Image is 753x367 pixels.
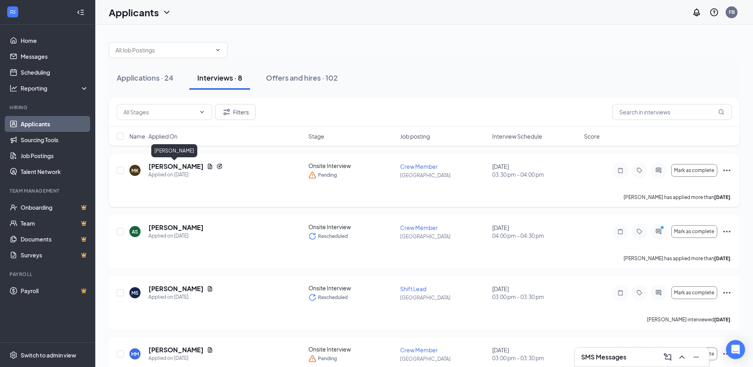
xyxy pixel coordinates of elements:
[308,294,316,301] svg: Loading
[635,290,644,296] svg: Tag
[21,33,89,48] a: Home
[10,187,87,194] div: Team Management
[199,109,205,115] svg: ChevronDown
[132,228,138,235] div: AS
[722,166,732,175] svg: Ellipses
[21,215,89,231] a: TeamCrown
[21,164,89,180] a: Talent Network
[116,46,212,54] input: All Job Postings
[691,352,701,362] svg: Minimize
[674,290,714,296] span: Mark as complete
[718,109,724,115] svg: MagnifyingGlass
[216,163,223,170] svg: Reapply
[661,351,674,363] button: ComposeMessage
[21,283,89,299] a: PayrollCrown
[131,351,139,357] div: MM
[400,132,430,140] span: Job posting
[308,132,324,140] span: Stage
[616,167,625,174] svg: Note
[131,167,139,174] div: MK
[10,104,87,111] div: Hiring
[492,162,579,178] div: [DATE]
[308,223,395,231] div: Onsite Interview
[492,293,579,301] span: 03:00 pm - 03:30 pm
[308,345,395,353] div: Onsite Interview
[318,355,337,363] span: Pending
[729,9,735,15] div: FB
[318,294,348,301] span: Rescheduled
[308,171,316,179] svg: Warning
[266,73,338,83] div: Offers and hires · 102
[21,132,89,148] a: Sourcing Tools
[692,8,701,17] svg: Notifications
[21,199,89,215] a: OnboardingCrown
[10,351,17,359] svg: Settings
[148,162,204,171] h5: [PERSON_NAME]
[129,132,177,140] span: Name · Applied On
[400,346,438,353] span: Crew Member
[308,232,316,240] svg: Loading
[492,346,579,362] div: [DATE]
[148,284,204,293] h5: [PERSON_NAME]
[635,167,644,174] svg: Tag
[616,228,625,235] svg: Note
[308,284,395,292] div: Onsite Interview
[492,132,542,140] span: Interview Schedule
[635,228,644,235] svg: Tag
[690,351,703,363] button: Minimize
[21,64,89,80] a: Scheduling
[616,290,625,296] svg: Note
[671,225,717,238] button: Mark as complete
[9,8,17,16] svg: WorkstreamLogo
[677,352,687,362] svg: ChevronUp
[21,351,76,359] div: Switch to admin view
[581,353,626,361] h3: SMS Messages
[714,194,730,200] b: [DATE]
[492,232,579,240] span: 04:00 pm - 04:30 pm
[148,171,223,179] div: Applied on [DATE]
[492,170,579,178] span: 03:30 pm - 04:00 pm
[162,8,171,17] svg: ChevronDown
[722,288,732,297] svg: Ellipses
[654,228,663,235] svg: ActiveChat
[400,172,487,179] p: [GEOGRAPHIC_DATA]
[671,286,717,299] button: Mark as complete
[10,271,87,278] div: Payroll
[714,255,730,261] b: [DATE]
[584,132,600,140] span: Score
[215,104,256,120] button: Filter Filters
[400,163,438,170] span: Crew Member
[654,167,663,174] svg: ActiveChat
[215,47,221,53] svg: ChevronDown
[21,84,89,92] div: Reporting
[624,194,732,201] p: [PERSON_NAME] has applied more than .
[714,317,730,323] b: [DATE]
[612,104,732,120] input: Search in interviews
[197,73,242,83] div: Interviews · 8
[21,116,89,132] a: Applicants
[709,8,719,17] svg: QuestionInfo
[400,233,487,240] p: [GEOGRAPHIC_DATA]
[222,107,231,117] svg: Filter
[148,232,204,240] div: Applied on [DATE]
[207,286,213,292] svg: Document
[77,8,85,16] svg: Collapse
[663,352,672,362] svg: ComposeMessage
[676,351,688,363] button: ChevronUp
[207,163,213,170] svg: Document
[400,224,438,231] span: Crew Member
[659,225,668,232] svg: PrimaryDot
[131,290,139,296] div: MS
[148,346,204,354] h5: [PERSON_NAME]
[21,48,89,64] a: Messages
[21,247,89,263] a: SurveysCrown
[123,108,196,116] input: All Stages
[148,223,204,232] h5: [PERSON_NAME]
[117,73,173,83] div: Applications · 24
[10,84,17,92] svg: Analysis
[624,255,732,262] p: [PERSON_NAME] has applied more than .
[151,144,197,157] div: [PERSON_NAME]
[308,355,316,363] svg: Warning
[21,231,89,247] a: DocumentsCrown
[318,171,337,179] span: Pending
